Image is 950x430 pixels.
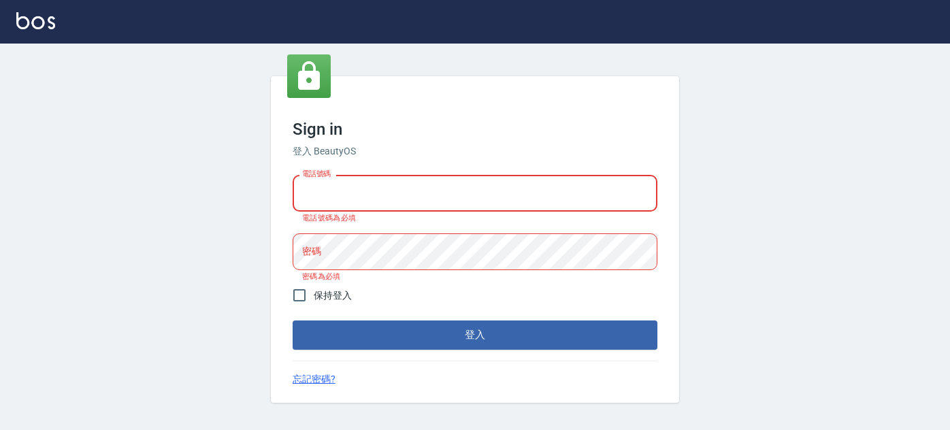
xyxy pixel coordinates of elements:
[293,372,335,386] a: 忘記密碼?
[302,169,331,179] label: 電話號碼
[293,120,657,139] h3: Sign in
[293,320,657,349] button: 登入
[16,12,55,29] img: Logo
[302,214,648,222] p: 電話號碼為必填
[293,144,657,159] h6: 登入 BeautyOS
[302,272,648,281] p: 密碼為必填
[314,288,352,303] span: 保持登入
